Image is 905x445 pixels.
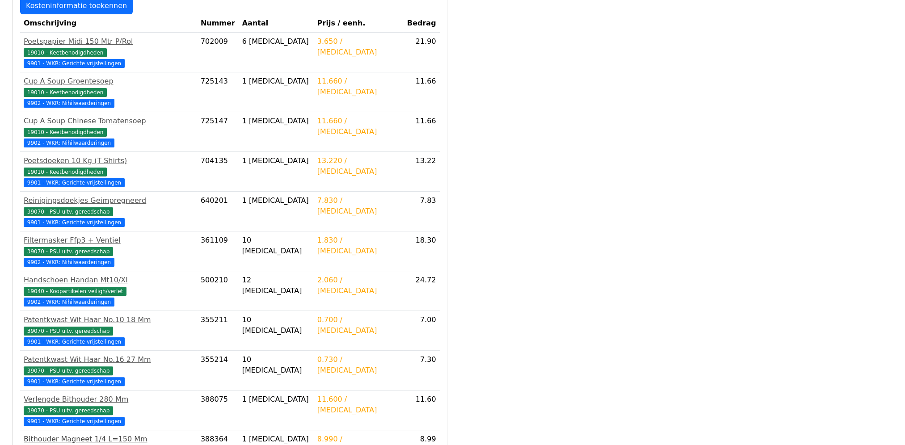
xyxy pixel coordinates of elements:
[242,195,310,206] div: 1 [MEDICAL_DATA]
[197,311,239,351] td: 355211
[24,247,113,256] span: 39070 - PSU uitv. gereedschap
[24,258,114,267] span: 9902 - WKR: Nihilwaarderingen
[24,287,126,296] span: 19040 - Koopartikelen veiligh/verlet
[24,128,107,137] span: 19010 - Keetbenodigdheden
[317,76,400,97] div: 11.660 / [MEDICAL_DATA]
[197,112,239,152] td: 725147
[197,271,239,311] td: 500210
[24,99,114,108] span: 9902 - WKR: Nihilwaarderingen
[197,14,239,33] th: Nummer
[317,275,400,296] div: 2.060 / [MEDICAL_DATA]
[404,152,440,192] td: 13.22
[317,155,400,177] div: 13.220 / [MEDICAL_DATA]
[314,14,404,33] th: Prijs / eenh.
[24,417,125,426] span: 9901 - WKR: Gerichte vrijstellingen
[24,337,125,346] span: 9901 - WKR: Gerichte vrijstellingen
[24,36,194,47] div: Poetspapier Midi 150 Mtr P/Rol
[20,14,197,33] th: Omschrijving
[242,116,310,126] div: 1 [MEDICAL_DATA]
[317,315,400,336] div: 0.700 / [MEDICAL_DATA]
[24,76,194,108] a: Cup A Soup Groentesoep19010 - Keetbenodigdheden 9902 - WKR: Nihilwaarderingen
[24,116,194,126] div: Cup A Soup Chinese Tomatensoep
[24,168,107,176] span: 19010 - Keetbenodigdheden
[404,192,440,231] td: 7.83
[242,434,310,445] div: 1 [MEDICAL_DATA]
[242,394,310,405] div: 1 [MEDICAL_DATA]
[24,406,113,415] span: 39070 - PSU uitv. gereedschap
[24,354,194,365] div: Patentkwast Wit Haar No.16 27 Mm
[24,394,194,405] div: Verlengde Bithouder 280 Mm
[317,116,400,137] div: 11.660 / [MEDICAL_DATA]
[24,139,114,147] span: 9902 - WKR: Nihilwaarderingen
[242,76,310,87] div: 1 [MEDICAL_DATA]
[24,315,194,347] a: Patentkwast Wit Haar No.10 18 Mm39070 - PSU uitv. gereedschap 9901 - WKR: Gerichte vrijstellingen
[24,235,194,246] div: Filtermasker Ffp3 + Ventiel
[404,231,440,271] td: 18.30
[239,14,314,33] th: Aantal
[317,354,400,376] div: 0.730 / [MEDICAL_DATA]
[317,235,400,256] div: 1.830 / [MEDICAL_DATA]
[24,195,194,227] a: Reinigingsdoekjes Geimpregneerd39070 - PSU uitv. gereedschap 9901 - WKR: Gerichte vrijstellingen
[24,366,113,375] span: 39070 - PSU uitv. gereedschap
[24,377,125,386] span: 9901 - WKR: Gerichte vrijstellingen
[317,36,400,58] div: 3.650 / [MEDICAL_DATA]
[317,394,400,416] div: 11.600 / [MEDICAL_DATA]
[24,394,194,426] a: Verlengde Bithouder 280 Mm39070 - PSU uitv. gereedschap 9901 - WKR: Gerichte vrijstellingen
[24,275,194,285] div: Handschoen Handan Mt10/Xl
[242,354,310,376] div: 10 [MEDICAL_DATA]
[317,195,400,217] div: 7.830 / [MEDICAL_DATA]
[24,76,194,87] div: Cup A Soup Groentesoep
[24,116,194,148] a: Cup A Soup Chinese Tomatensoep19010 - Keetbenodigdheden 9902 - WKR: Nihilwaarderingen
[242,235,310,256] div: 10 [MEDICAL_DATA]
[24,155,194,188] a: Poetsdoeken 10 Kg (T Shirts)19010 - Keetbenodigdheden 9901 - WKR: Gerichte vrijstellingen
[242,155,310,166] div: 1 [MEDICAL_DATA]
[197,72,239,112] td: 725143
[24,275,194,307] a: Handschoen Handan Mt10/Xl19040 - Koopartikelen veiligh/verlet 9902 - WKR: Nihilwaarderingen
[242,315,310,336] div: 10 [MEDICAL_DATA]
[24,235,194,267] a: Filtermasker Ffp3 + Ventiel39070 - PSU uitv. gereedschap 9902 - WKR: Nihilwaarderingen
[24,88,107,97] span: 19010 - Keetbenodigdheden
[404,351,440,390] td: 7.30
[24,298,114,306] span: 9902 - WKR: Nihilwaarderingen
[24,155,194,166] div: Poetsdoeken 10 Kg (T Shirts)
[24,59,125,68] span: 9901 - WKR: Gerichte vrijstellingen
[197,351,239,390] td: 355214
[24,178,125,187] span: 9901 - WKR: Gerichte vrijstellingen
[197,231,239,271] td: 361109
[24,218,125,227] span: 9901 - WKR: Gerichte vrijstellingen
[404,14,440,33] th: Bedrag
[404,271,440,311] td: 24.72
[404,311,440,351] td: 7.00
[24,354,194,386] a: Patentkwast Wit Haar No.16 27 Mm39070 - PSU uitv. gereedschap 9901 - WKR: Gerichte vrijstellingen
[197,390,239,430] td: 388075
[197,33,239,72] td: 702009
[404,390,440,430] td: 11.60
[242,275,310,296] div: 12 [MEDICAL_DATA]
[24,434,194,445] div: Bithouder Magneet 1/4 L=150 Mm
[24,48,107,57] span: 19010 - Keetbenodigdheden
[404,72,440,112] td: 11.66
[404,112,440,152] td: 11.66
[24,327,113,336] span: 39070 - PSU uitv. gereedschap
[197,192,239,231] td: 640201
[24,207,113,216] span: 39070 - PSU uitv. gereedschap
[24,315,194,325] div: Patentkwast Wit Haar No.10 18 Mm
[404,33,440,72] td: 21.90
[197,152,239,192] td: 704135
[24,195,194,206] div: Reinigingsdoekjes Geimpregneerd
[24,36,194,68] a: Poetspapier Midi 150 Mtr P/Rol19010 - Keetbenodigdheden 9901 - WKR: Gerichte vrijstellingen
[242,36,310,47] div: 6 [MEDICAL_DATA]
